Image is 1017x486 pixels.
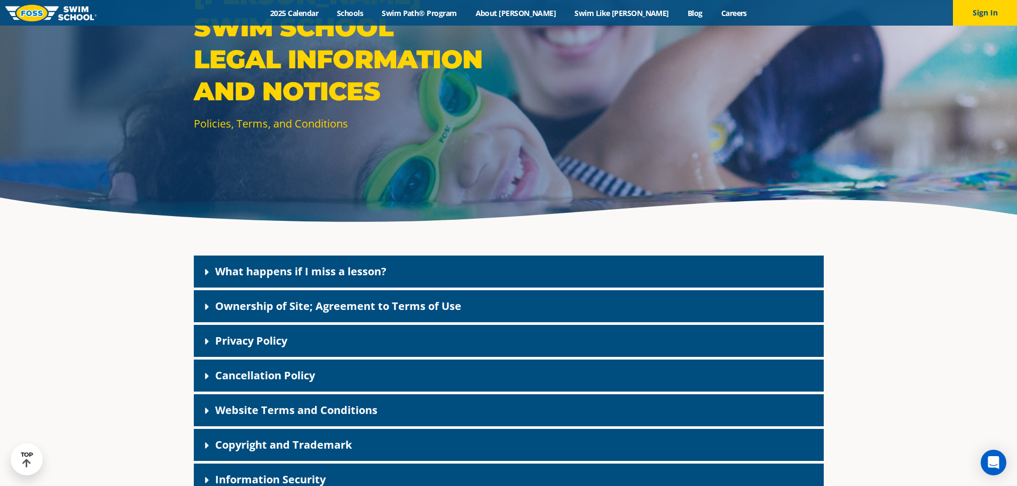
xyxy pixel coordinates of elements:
a: Swim Like [PERSON_NAME] [565,8,679,18]
div: Website Terms and Conditions [194,394,824,426]
div: Ownership of Site; Agreement to Terms of Use [194,290,824,322]
a: Website Terms and Conditions [215,403,377,417]
a: Cancellation Policy [215,368,315,383]
p: Policies, Terms, and Conditions [194,116,503,131]
a: About [PERSON_NAME] [466,8,565,18]
a: Ownership of Site; Agreement to Terms of Use [215,299,461,313]
div: Open Intercom Messenger [981,450,1006,475]
a: Privacy Policy [215,333,287,348]
div: Cancellation Policy [194,360,824,392]
a: Copyright and Trademark [215,437,352,452]
div: TOP [21,451,33,468]
div: Privacy Policy [194,325,824,357]
a: Careers [712,8,756,18]
div: What happens if I miss a lesson? [194,256,824,288]
a: Schools [328,8,373,18]
a: Blog [678,8,712,18]
div: Copyright and Trademark [194,429,824,461]
a: What happens if I miss a lesson? [215,264,387,278]
a: Swim Path® Program [373,8,466,18]
img: FOSS Swim School Logo [5,5,97,21]
a: 2025 Calendar [261,8,328,18]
